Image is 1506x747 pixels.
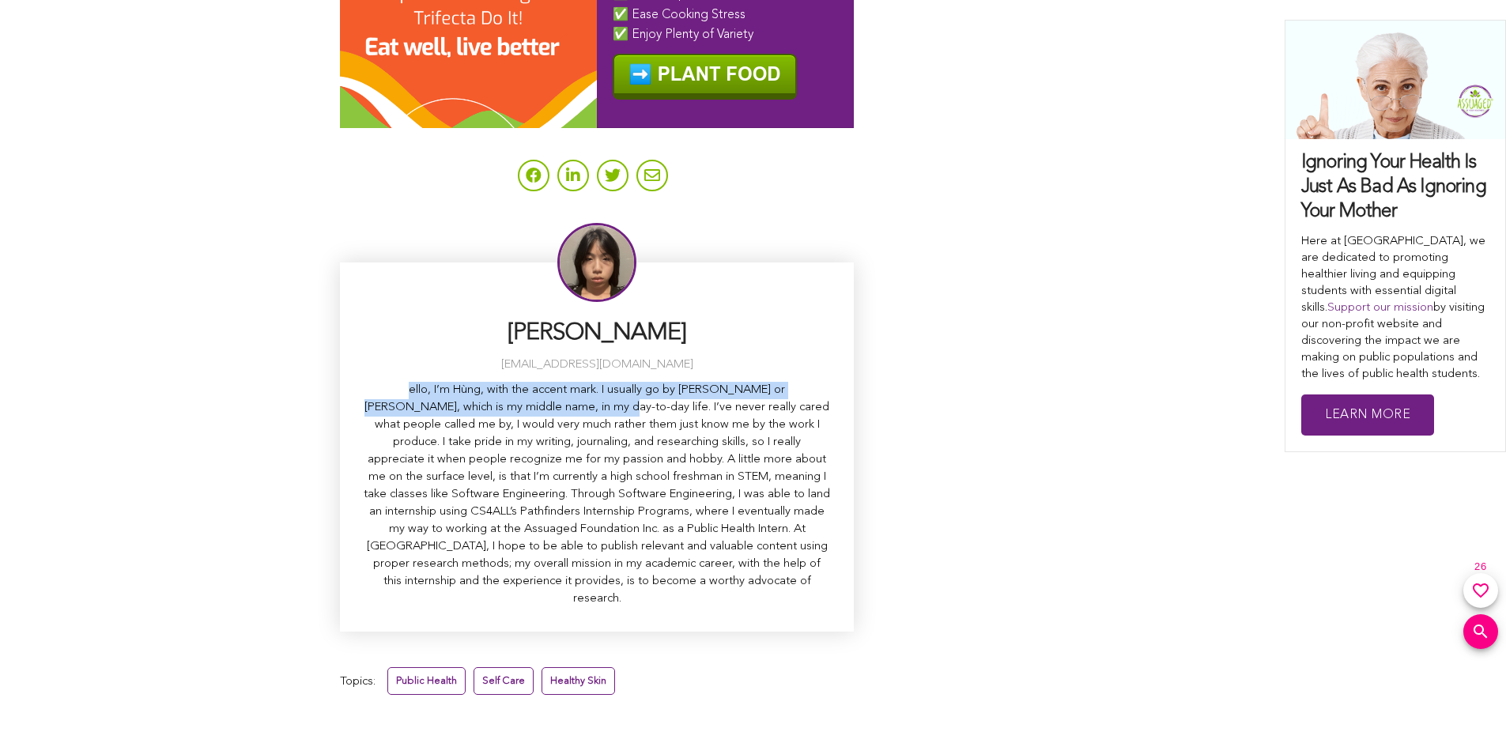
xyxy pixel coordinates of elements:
a: Healthy Skin [542,667,615,695]
p: ello, I’m Hùng, with the accent mark. I usually go by [PERSON_NAME] or [PERSON_NAME], which is my... [364,382,830,608]
h3: [PERSON_NAME] [364,318,830,349]
a: Learn More [1301,394,1434,436]
span: Topics: [340,671,376,692]
iframe: Chat Widget [1427,671,1506,747]
span: ✅ Enjoy Plenty of Variety [613,28,753,41]
a: Self Care [474,667,534,695]
p: [EMAIL_ADDRESS][DOMAIN_NAME] [364,357,830,374]
a: Public Health [387,667,466,695]
img: Hung Lam [557,223,636,302]
img: ️ PLANT FOOD [613,54,797,100]
span: ✅ Ease Cooking Stress [613,9,745,21]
